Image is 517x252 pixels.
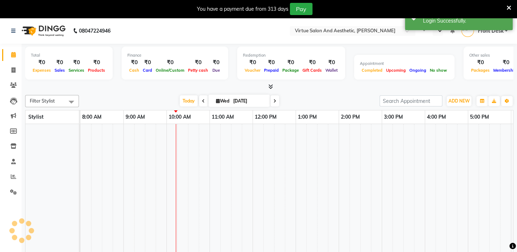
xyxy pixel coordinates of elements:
span: Wed [214,98,231,104]
span: Services [67,68,86,73]
a: 9:00 AM [124,112,147,122]
div: ₹0 [141,58,154,67]
span: Completed [360,68,384,73]
span: Sales [53,68,67,73]
a: 1:00 PM [296,112,319,122]
span: Due [211,68,222,73]
img: logo [18,21,67,41]
span: Expenses [31,68,53,73]
span: Packages [469,68,492,73]
span: Wallet [324,68,339,73]
span: Cash [127,68,141,73]
span: Prepaid [262,68,281,73]
img: Front Desk [461,24,474,37]
a: 8:00 AM [80,112,103,122]
span: Products [86,68,107,73]
div: ₹0 [210,58,222,67]
div: ₹0 [67,58,86,67]
span: Package [281,68,301,73]
div: Redemption [243,52,339,58]
button: Pay [290,3,312,15]
a: 11:00 AM [210,112,236,122]
div: ₹0 [469,58,492,67]
div: ₹0 [31,58,53,67]
div: Total [31,52,107,58]
span: Voucher [243,68,262,73]
div: Appointment [360,61,449,67]
span: ADD NEW [448,98,470,104]
div: Login Successfully. [423,17,507,25]
span: Front Desk [478,27,503,35]
span: Gift Cards [301,68,324,73]
div: ₹0 [127,58,141,67]
div: Finance [127,52,222,58]
a: 4:00 PM [425,112,448,122]
span: Online/Custom [154,68,186,73]
div: ₹0 [243,58,262,67]
span: Card [141,68,154,73]
span: Ongoing [408,68,428,73]
button: ADD NEW [447,96,471,106]
span: Today [180,95,198,106]
input: Search Appointment [380,95,442,106]
span: No show [428,68,449,73]
div: You have a payment due from 313 days [197,5,288,13]
a: 10:00 AM [167,112,193,122]
a: 12:00 PM [253,112,278,122]
div: ₹0 [86,58,107,67]
span: Filter Stylist [30,98,55,104]
div: ₹0 [262,58,281,67]
a: 5:00 PM [468,112,491,122]
span: Petty cash [186,68,210,73]
div: ₹0 [281,58,301,67]
span: Stylist [28,114,43,120]
input: 2025-09-03 [231,96,267,106]
span: Upcoming [384,68,408,73]
div: ₹0 [324,58,339,67]
div: ₹0 [53,58,67,67]
div: ₹0 [186,58,210,67]
a: 3:00 PM [382,112,405,122]
div: ₹0 [154,58,186,67]
a: 2:00 PM [339,112,362,122]
b: 08047224946 [79,21,111,41]
div: ₹0 [301,58,324,67]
